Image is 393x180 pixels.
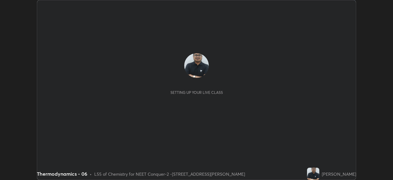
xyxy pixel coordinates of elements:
div: • [90,171,92,177]
div: L55 of Chemistry for NEET Conquer-2 -[STREET_ADDRESS][PERSON_NAME] [94,171,245,177]
div: Setting up your live class [170,90,223,95]
img: bdb716e09a8a4bd9a9a097e408a34c89.jpg [307,168,319,180]
div: [PERSON_NAME] [322,171,356,177]
img: bdb716e09a8a4bd9a9a097e408a34c89.jpg [184,53,209,78]
div: Thermodynamics - 06 [37,170,87,178]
